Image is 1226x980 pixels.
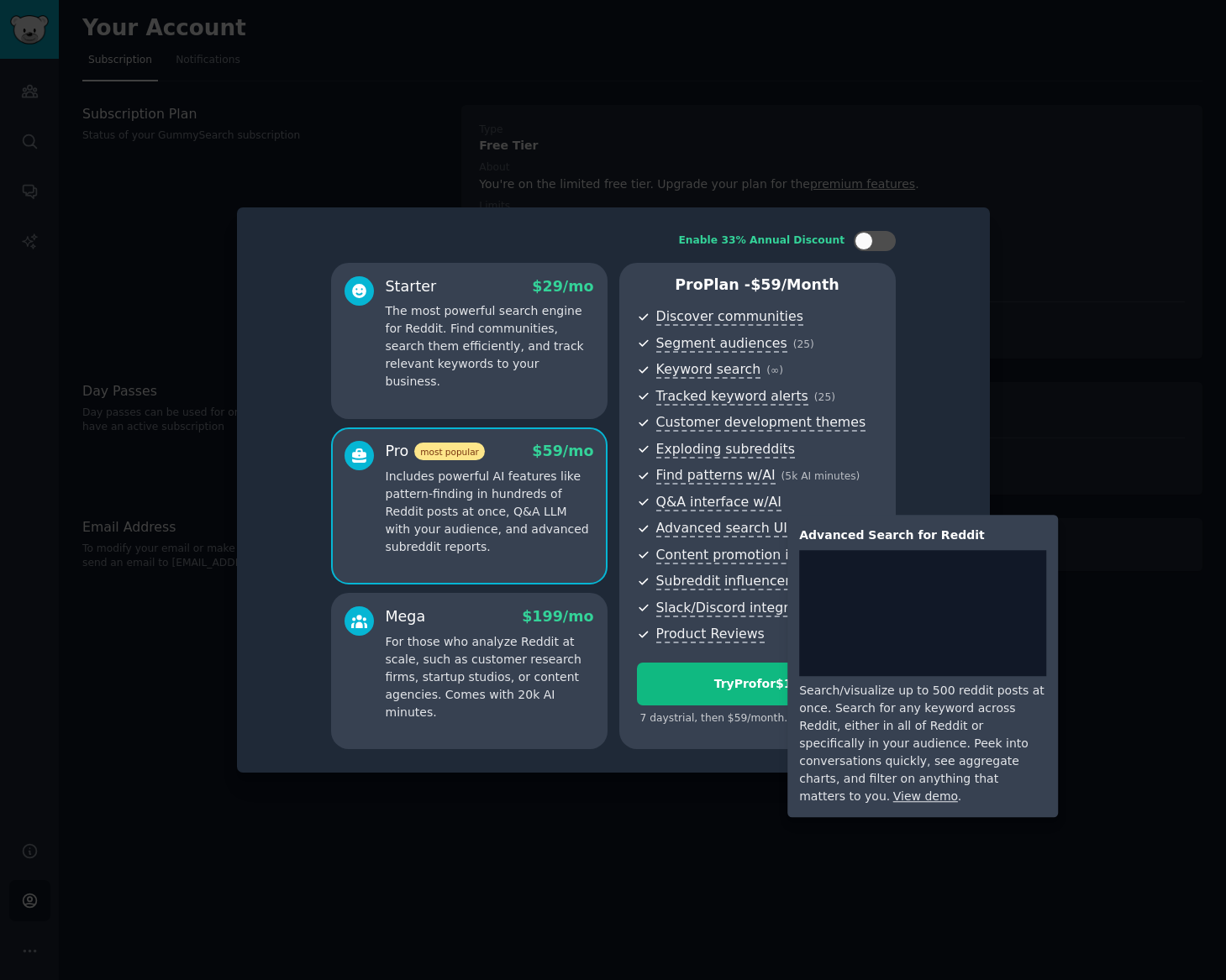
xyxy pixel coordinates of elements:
[814,391,835,403] span: ( 25 )
[637,663,878,705] button: TryProfor$10
[656,335,787,353] span: Segment audiences
[386,468,594,556] p: Includes powerful AI features like pattern-finding in hundreds of Reddit posts at once, Q&A LLM w...
[386,302,594,390] p: The most powerful search engine for Reddit. Find communities, search them efficiently, and track ...
[656,467,776,485] span: Find patterns w/AI
[793,338,814,350] span: ( 25 )
[656,600,823,617] span: Slack/Discord integration
[656,441,795,459] span: Exploding subreddits
[656,308,803,326] span: Discover communities
[656,626,765,643] span: Product Reviews
[656,388,808,406] span: Tracked keyword alerts
[893,789,958,803] a: View demo
[637,711,878,726] div: 7 days trial, then $ 59 /month . Cancel anytime.
[799,682,1046,805] div: Search/visualize up to 500 reddit posts at once. Search for any keyword across Reddit, either in ...
[532,278,593,295] span: $ 29 /mo
[799,527,1046,544] div: Advanced Search for Reddit
[656,494,781,511] span: Q&A interface w/AI
[656,520,787,537] span: Advanced search UI
[522,608,593,625] span: $ 199 /mo
[766,364,783,376] span: ( ∞ )
[414,443,485,460] span: most popular
[656,361,761,379] span: Keyword search
[386,633,594,721] p: For those who analyze Reddit at scale, such as customer research firms, startup studios, or conte...
[386,276,437,297] div: Starter
[386,606,426,627] div: Mega
[386,441,485,462] div: Pro
[799,550,1046,676] iframe: YouTube video player
[638,675,877,693] div: Try Pro for $10
[637,275,878,296] p: Pro Plan -
[532,443,593,459] span: $ 59 /mo
[656,573,797,590] span: Subreddit influencers
[679,233,845,249] div: Enable 33% Annual Discount
[656,414,866,432] span: Customer development themes
[781,470,860,482] span: ( 5k AI minutes )
[656,547,837,564] span: Content promotion insights
[750,276,839,293] span: $ 59 /month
